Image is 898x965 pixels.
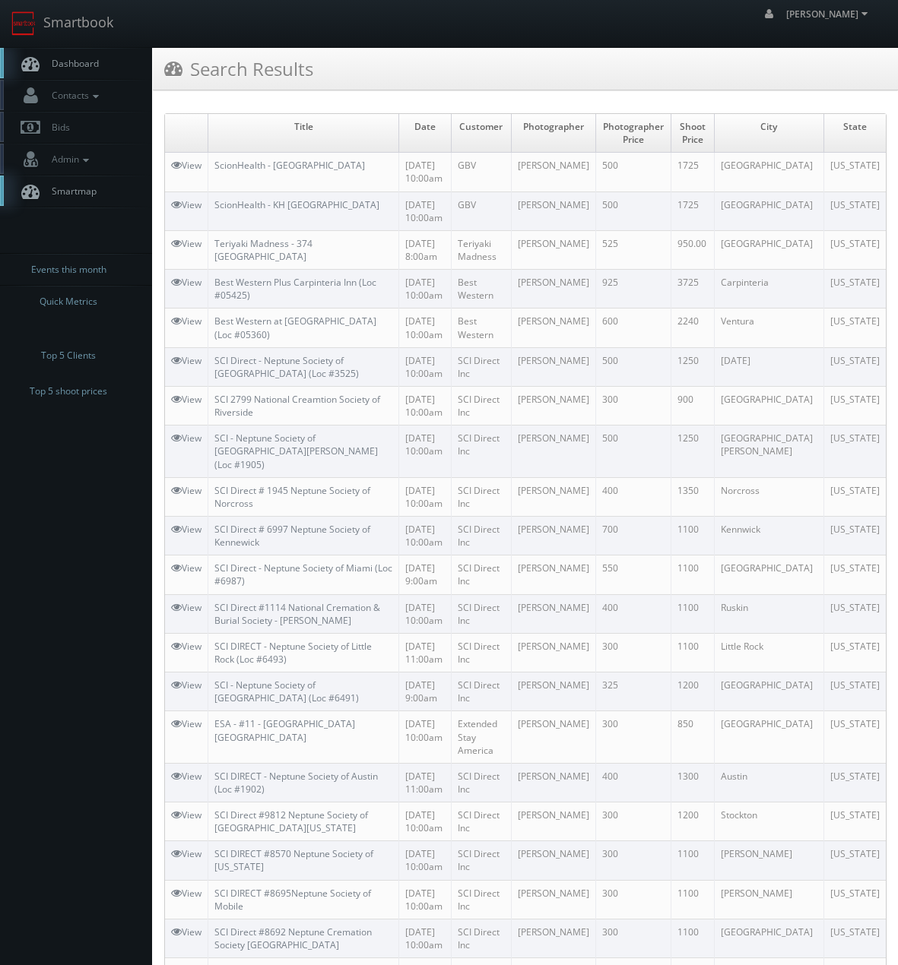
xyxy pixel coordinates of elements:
td: [DATE] 10:00am [399,270,452,308]
td: SCI Direct Inc [451,633,511,672]
td: Little Rock [714,633,823,672]
td: [GEOGRAPHIC_DATA] [714,230,823,269]
td: [PERSON_NAME] [511,347,595,386]
td: [DATE] 10:00am [399,426,452,477]
td: SCI Direct Inc [451,763,511,802]
a: ESA - #11 - [GEOGRAPHIC_DATA] [GEOGRAPHIC_DATA] [214,717,355,743]
td: City [714,114,823,153]
td: [GEOGRAPHIC_DATA][PERSON_NAME] [714,426,823,477]
td: [DATE] 9:00am [399,672,452,711]
td: Austin [714,763,823,802]
td: 1100 [671,919,714,957]
td: [DATE] 10:00am [399,841,452,880]
td: [DATE] 9:00am [399,555,452,594]
td: [PERSON_NAME] [511,230,595,269]
td: [DATE] 10:00am [399,386,452,425]
span: Top 5 Clients [41,348,96,363]
td: [US_STATE] [823,763,886,802]
td: Teriyaki Madness [451,230,511,269]
td: 400 [595,477,671,516]
a: SCI DIRECT - Neptune Society of Austin (Loc #1902) [214,770,378,796]
td: [PERSON_NAME] [511,516,595,555]
a: ScionHealth - KH [GEOGRAPHIC_DATA] [214,198,379,211]
td: Best Western [451,308,511,347]
td: 400 [595,594,671,633]
a: Best Western at [GEOGRAPHIC_DATA] (Loc #05360) [214,315,376,340]
td: 1250 [671,347,714,386]
td: [PERSON_NAME] [511,633,595,672]
span: Events this month [31,262,106,277]
a: View [171,432,201,445]
td: SCI Direct Inc [451,426,511,477]
td: 550 [595,555,671,594]
td: [PERSON_NAME] [511,711,595,763]
span: Admin [44,153,93,166]
a: View [171,198,201,211]
h3: Search Results [164,55,313,82]
td: [PERSON_NAME] [714,841,823,880]
td: [PERSON_NAME] [511,919,595,957]
td: [PERSON_NAME] [511,555,595,594]
td: SCI Direct Inc [451,347,511,386]
td: [PERSON_NAME] [511,763,595,802]
td: SCI Direct Inc [451,802,511,841]
td: 1100 [671,880,714,919]
a: View [171,393,201,406]
td: [DATE] 10:00am [399,880,452,919]
span: [PERSON_NAME] [786,8,872,21]
td: [PERSON_NAME] [511,477,595,516]
td: [GEOGRAPHIC_DATA] [714,153,823,191]
td: GBV [451,191,511,230]
td: SCI Direct Inc [451,555,511,594]
a: SCI Direct #9812 Neptune Society of [GEOGRAPHIC_DATA][US_STATE] [214,808,368,834]
td: 1100 [671,841,714,880]
td: 700 [595,516,671,555]
td: [DATE] 10:00am [399,919,452,957]
td: SCI Direct Inc [451,880,511,919]
span: Contacts [44,89,103,102]
td: 1250 [671,426,714,477]
td: [PERSON_NAME] [511,270,595,308]
td: [GEOGRAPHIC_DATA] [714,672,823,711]
td: Title [208,114,399,153]
td: [US_STATE] [823,919,886,957]
td: 500 [595,426,671,477]
td: Ruskin [714,594,823,633]
td: [DATE] 10:00am [399,191,452,230]
a: SCI DIRECT #8695Neptune Society of Mobile [214,887,371,913]
td: 325 [595,672,671,711]
td: 950.00 [671,230,714,269]
a: View [171,640,201,653]
td: 1350 [671,477,714,516]
a: View [171,159,201,172]
td: [PERSON_NAME] [511,426,595,477]
td: [US_STATE] [823,555,886,594]
td: 500 [595,191,671,230]
td: [DATE] 10:00am [399,153,452,191]
a: SCI Direct # 1945 Neptune Society of Norcross [214,484,370,510]
td: Photographer Price [595,114,671,153]
a: Best Western Plus Carpinteria Inn (Loc #05425) [214,276,376,302]
td: 300 [595,802,671,841]
td: [DATE] 10:00am [399,711,452,763]
td: Norcross [714,477,823,516]
td: 525 [595,230,671,269]
td: [PERSON_NAME] [714,880,823,919]
td: 2240 [671,308,714,347]
a: SCI Direct # 6997 Neptune Society of Kennewick [214,523,370,549]
td: 925 [595,270,671,308]
td: [GEOGRAPHIC_DATA] [714,919,823,957]
td: [PERSON_NAME] [511,672,595,711]
td: [PERSON_NAME] [511,191,595,230]
td: 300 [595,841,671,880]
td: 500 [595,153,671,191]
td: [GEOGRAPHIC_DATA] [714,386,823,425]
td: Photographer [511,114,595,153]
td: SCI Direct Inc [451,841,511,880]
td: [DATE] 11:00am [399,633,452,672]
td: Ventura [714,308,823,347]
td: Customer [451,114,511,153]
td: [US_STATE] [823,880,886,919]
td: Extended Stay America [451,711,511,763]
a: View [171,808,201,821]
